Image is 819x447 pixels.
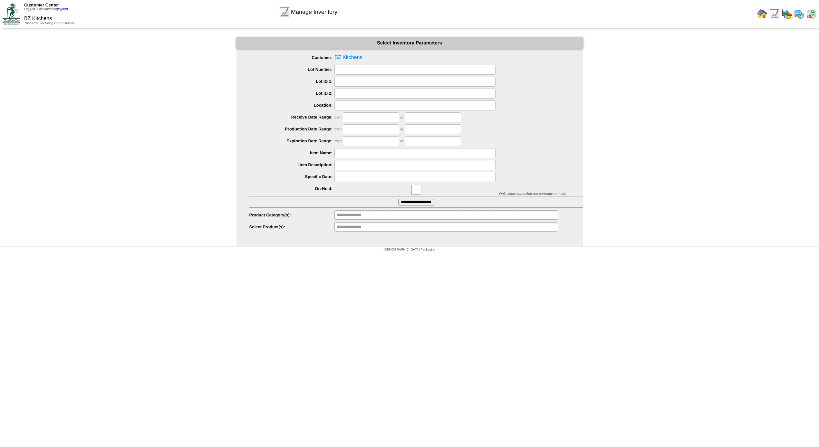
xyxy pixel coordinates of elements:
[236,37,583,49] div: Select Inventory Parameters
[806,9,816,19] img: calendarinout.gif
[334,128,342,131] span: from
[24,3,59,7] span: Customer Center
[24,7,68,11] span: Logged in as Mpreston
[794,9,804,19] img: calendarprod.gif
[499,192,566,196] span: Only show items that are currently on hold.
[249,127,335,131] label: Production Date Range:
[57,7,68,11] a: (logout)
[249,79,335,84] label: Lot ID 1:
[769,9,780,19] img: line_graph.gif
[782,9,792,19] img: graph.gif
[249,103,335,108] label: Location:
[249,213,335,217] label: Product Category(s):
[249,115,335,119] label: Receive Date Range:
[400,139,403,143] span: to
[383,248,435,252] span: [DEMOGRAPHIC_DATA] Packaging
[249,174,335,179] label: Specific Date:
[3,3,20,24] img: ZoRoCo_Logo(Green%26Foil)%20jpg.webp
[400,116,403,119] span: to
[249,55,335,60] label: Customer:
[334,139,342,143] span: from
[249,67,335,72] label: Lot Number:
[249,162,335,167] label: Item Description:
[291,9,337,15] span: Manage Inventory
[334,116,342,119] span: from
[279,7,290,17] img: line_graph.gif
[249,138,335,143] label: Expiration Date Range:
[24,22,75,25] span: Thank You for Being Our Customer!
[757,9,767,19] img: home.gif
[249,150,335,155] label: Item Name:
[249,224,335,229] label: Select Product(s):
[400,128,403,131] span: to
[249,53,583,62] span: BZ Kitchens
[249,186,335,191] label: On Hold:
[24,16,52,21] span: BZ Kitchens
[249,91,335,96] label: Lot ID 2:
